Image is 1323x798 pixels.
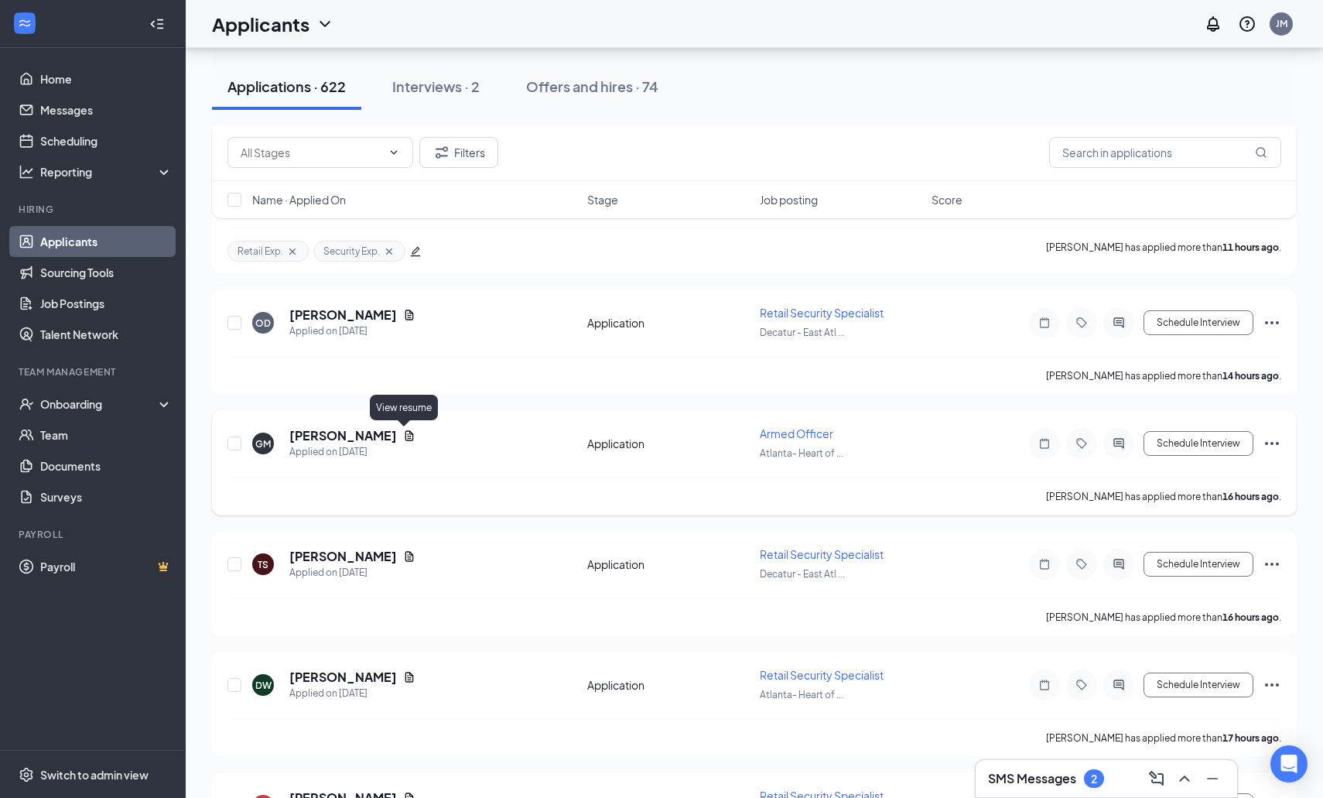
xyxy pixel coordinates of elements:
[1109,317,1128,329] svg: ActiveChat
[1263,313,1281,332] svg: Ellipses
[1276,17,1287,30] div: JM
[587,192,618,207] span: Stage
[40,63,173,94] a: Home
[403,309,415,321] svg: Document
[526,77,658,96] div: Offers and hires · 74
[323,245,380,258] span: Security Exp.
[388,146,400,159] svg: ChevronDown
[40,125,173,156] a: Scheduling
[238,245,283,258] span: Retail Exp.
[255,317,271,330] div: OD
[255,437,271,450] div: GM
[383,245,395,258] svg: Cross
[1072,317,1091,329] svg: Tag
[40,551,173,582] a: PayrollCrown
[1046,241,1281,262] p: [PERSON_NAME] has applied more than .
[1072,558,1091,570] svg: Tag
[760,689,843,700] span: Atlanta- Heart of ...
[1046,369,1281,382] p: [PERSON_NAME] has applied more than .
[289,669,397,686] h5: [PERSON_NAME]
[40,257,173,288] a: Sourcing Tools
[1222,370,1279,382] b: 14 hours ago
[1263,555,1281,574] svg: Ellipses
[289,307,397,324] h5: [PERSON_NAME]
[1200,766,1225,791] button: Minimize
[227,77,346,96] div: Applications · 622
[1238,15,1256,33] svg: QuestionInfo
[587,436,750,451] div: Application
[255,679,272,692] div: DW
[316,15,334,33] svg: ChevronDown
[1204,15,1222,33] svg: Notifications
[419,137,498,168] button: Filter Filters
[258,558,268,571] div: TS
[760,327,845,338] span: Decatur - East Atl ...
[587,557,750,572] div: Application
[149,16,165,32] svg: Collapse
[587,677,750,693] div: Application
[1109,437,1128,450] svg: ActiveChat
[1222,611,1279,623] b: 16 hours ago
[1046,490,1281,503] p: [PERSON_NAME] has applied more than .
[1046,611,1281,624] p: [PERSON_NAME] has applied more than .
[403,430,415,442] svg: Document
[241,144,381,161] input: All Stages
[1147,769,1166,788] svg: ComposeMessage
[1049,137,1281,168] input: Search in applications
[760,306,884,320] span: Retail Security Specialist
[1175,769,1194,788] svg: ChevronUp
[587,315,750,331] div: Application
[932,192,962,207] span: Score
[19,767,34,783] svg: Settings
[410,246,421,257] span: edit
[19,365,169,378] div: Team Management
[1203,769,1222,788] svg: Minimize
[1263,676,1281,694] svg: Ellipses
[1035,679,1054,691] svg: Note
[1222,491,1279,502] b: 16 hours ago
[988,770,1076,787] h3: SMS Messages
[1222,732,1279,744] b: 17 hours ago
[40,319,173,350] a: Talent Network
[1035,558,1054,570] svg: Note
[1270,745,1308,783] div: Open Intercom Messenger
[19,164,34,180] svg: Analysis
[1263,434,1281,453] svg: Ellipses
[1072,679,1091,691] svg: Tag
[1255,146,1267,159] svg: MagnifyingGlass
[1144,766,1169,791] button: ComposeMessage
[1109,679,1128,691] svg: ActiveChat
[432,143,451,162] svg: Filter
[19,396,34,412] svg: UserCheck
[403,671,415,683] svg: Document
[1144,552,1253,577] button: Schedule Interview
[40,164,173,180] div: Reporting
[1144,310,1253,335] button: Schedule Interview
[286,245,299,258] svg: Cross
[19,528,169,541] div: Payroll
[289,444,415,460] div: Applied on [DATE]
[403,550,415,563] svg: Document
[17,15,32,31] svg: WorkstreamLogo
[760,426,833,440] span: Armed Officer
[370,395,438,420] div: View resume
[289,324,415,339] div: Applied on [DATE]
[40,288,173,319] a: Job Postings
[40,420,173,450] a: Team
[1109,558,1128,570] svg: ActiveChat
[40,450,173,481] a: Documents
[1144,673,1253,697] button: Schedule Interview
[19,203,169,216] div: Hiring
[392,77,480,96] div: Interviews · 2
[760,192,818,207] span: Job posting
[40,94,173,125] a: Messages
[289,548,397,565] h5: [PERSON_NAME]
[289,686,415,701] div: Applied on [DATE]
[212,11,309,37] h1: Applicants
[289,427,397,444] h5: [PERSON_NAME]
[1091,772,1097,786] div: 2
[1072,437,1091,450] svg: Tag
[1172,766,1197,791] button: ChevronUp
[1222,241,1279,253] b: 11 hours ago
[40,767,149,783] div: Switch to admin view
